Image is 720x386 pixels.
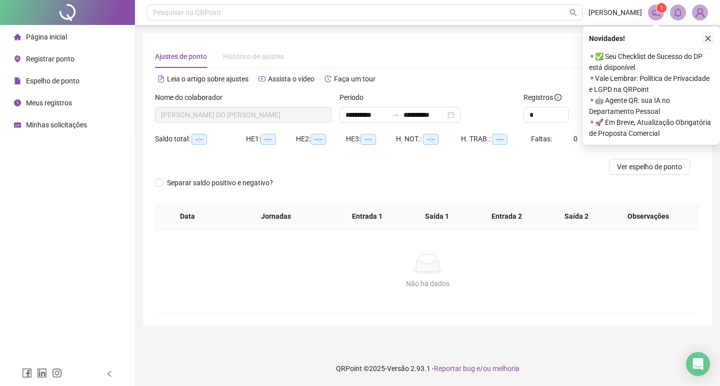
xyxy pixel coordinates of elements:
span: linkedin [37,368,47,378]
span: info-circle [554,94,561,101]
div: HE 1: [246,133,296,145]
div: Não há dados [167,278,688,289]
span: Leia o artigo sobre ajustes [167,75,248,83]
span: Espelho de ponto [26,77,79,85]
span: left [106,371,113,378]
label: Período [339,92,370,103]
span: Versão [387,365,409,373]
span: Meus registros [26,99,72,107]
span: Ajustes de ponto [155,52,207,60]
sup: 1 [656,3,666,13]
span: Faça um tour [334,75,375,83]
span: Separar saldo positivo e negativo? [163,177,277,188]
span: notification [651,8,660,17]
span: Observações [612,211,684,222]
div: HE 2: [296,133,346,145]
th: Observações [604,203,692,230]
span: [PERSON_NAME] [588,7,642,18]
span: Reportar bug e/ou melhoria [434,365,519,373]
th: Saída 2 [541,203,611,230]
span: Histórico de ajustes [223,52,284,60]
span: --:-- [423,134,438,145]
span: 0 [573,135,577,143]
div: HE 3: [346,133,396,145]
th: Saída 1 [402,203,472,230]
span: Registrar ponto [26,55,74,63]
span: Ver espelho de ponto [617,161,682,172]
img: 58234 [692,5,707,20]
span: Assista o vídeo [268,75,314,83]
span: --:-- [260,134,276,145]
span: Registros [523,92,561,103]
span: instagram [52,368,62,378]
span: schedule [14,121,21,128]
button: Ver espelho de ponto [609,159,690,175]
span: Novidades ! [589,33,625,44]
span: youtube [258,75,265,82]
span: to [391,111,399,119]
span: file [14,77,21,84]
span: ⚬ 🚀 Em Breve, Atualização Obrigatória de Proposta Comercial [589,117,714,139]
span: file-text [157,75,164,82]
span: --:-- [191,134,207,145]
span: search [569,9,577,16]
th: Data [155,203,220,230]
th: Entrada 2 [472,203,542,230]
th: Jornadas [220,203,332,230]
span: facebook [22,368,32,378]
span: ⚬ 🤖 Agente QR: sua IA no Departamento Pessoal [589,95,714,117]
span: ⚬ ✅ Seu Checklist de Sucesso do DP está disponível [589,51,714,73]
span: clock-circle [14,99,21,106]
footer: QRPoint © 2025 - 2.93.1 - [135,351,720,386]
span: --:-- [360,134,376,145]
label: Nome do colaborador [155,92,229,103]
span: AMANDA PERES DO AMARANTE DE BORTOLI [161,107,325,122]
span: close [704,35,711,42]
span: history [324,75,331,82]
span: Página inicial [26,33,67,41]
span: Faltas: [531,135,553,143]
span: Minhas solicitações [26,121,87,129]
span: ⚬ Vale Lembrar: Política de Privacidade e LGPD na QRPoint [589,73,714,95]
div: H. TRAB.: [461,133,531,145]
div: Saldo total: [155,133,246,145]
span: --:-- [310,134,326,145]
span: home [14,33,21,40]
div: Open Intercom Messenger [686,352,710,376]
div: H. NOT.: [396,133,461,145]
span: bell [673,8,682,17]
span: environment [14,55,21,62]
th: Entrada 1 [332,203,402,230]
span: 1 [660,4,663,11]
span: --:-- [492,134,507,145]
span: swap-right [391,111,399,119]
